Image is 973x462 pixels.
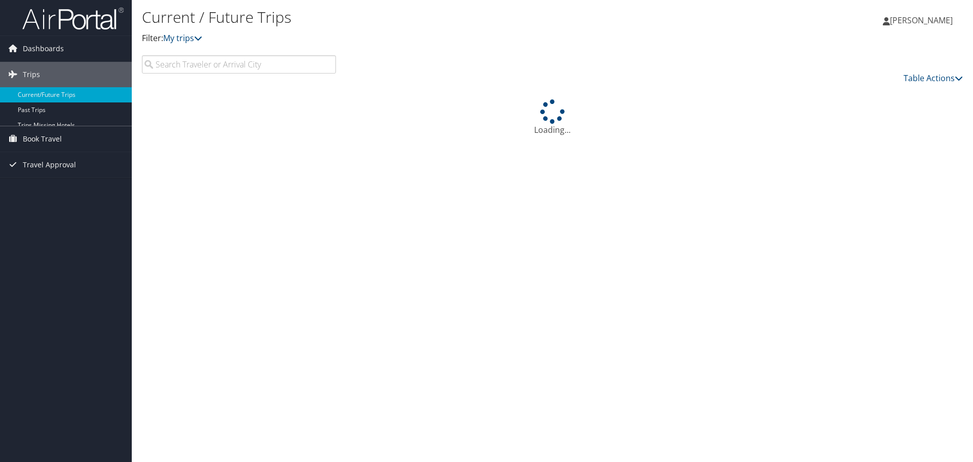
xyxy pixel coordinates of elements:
h1: Current / Future Trips [142,7,689,28]
a: Table Actions [904,73,963,84]
span: Trips [23,62,40,87]
span: [PERSON_NAME] [890,15,953,26]
span: Dashboards [23,36,64,61]
div: Loading... [142,99,963,136]
a: [PERSON_NAME] [883,5,963,35]
span: Book Travel [23,126,62,152]
input: Search Traveler or Arrival City [142,55,336,74]
img: airportal-logo.png [22,7,124,30]
span: Travel Approval [23,152,76,177]
a: My trips [163,32,202,44]
p: Filter: [142,32,689,45]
